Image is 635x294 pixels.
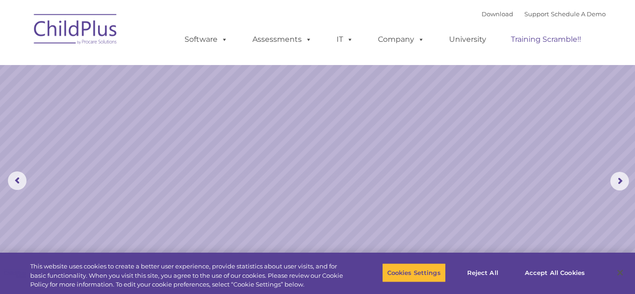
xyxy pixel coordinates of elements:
[551,10,606,18] a: Schedule A Demo
[369,30,434,49] a: Company
[29,7,122,54] img: ChildPlus by Procare Solutions
[482,10,513,18] a: Download
[243,30,321,49] a: Assessments
[482,10,606,18] font: |
[30,262,349,289] div: This website uses cookies to create a better user experience, provide statistics about user visit...
[175,30,237,49] a: Software
[327,30,363,49] a: IT
[520,263,590,282] button: Accept All Cookies
[382,263,446,282] button: Cookies Settings
[440,30,496,49] a: University
[454,263,512,282] button: Reject All
[502,30,590,49] a: Training Scramble!!
[524,10,549,18] a: Support
[610,262,630,283] button: Close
